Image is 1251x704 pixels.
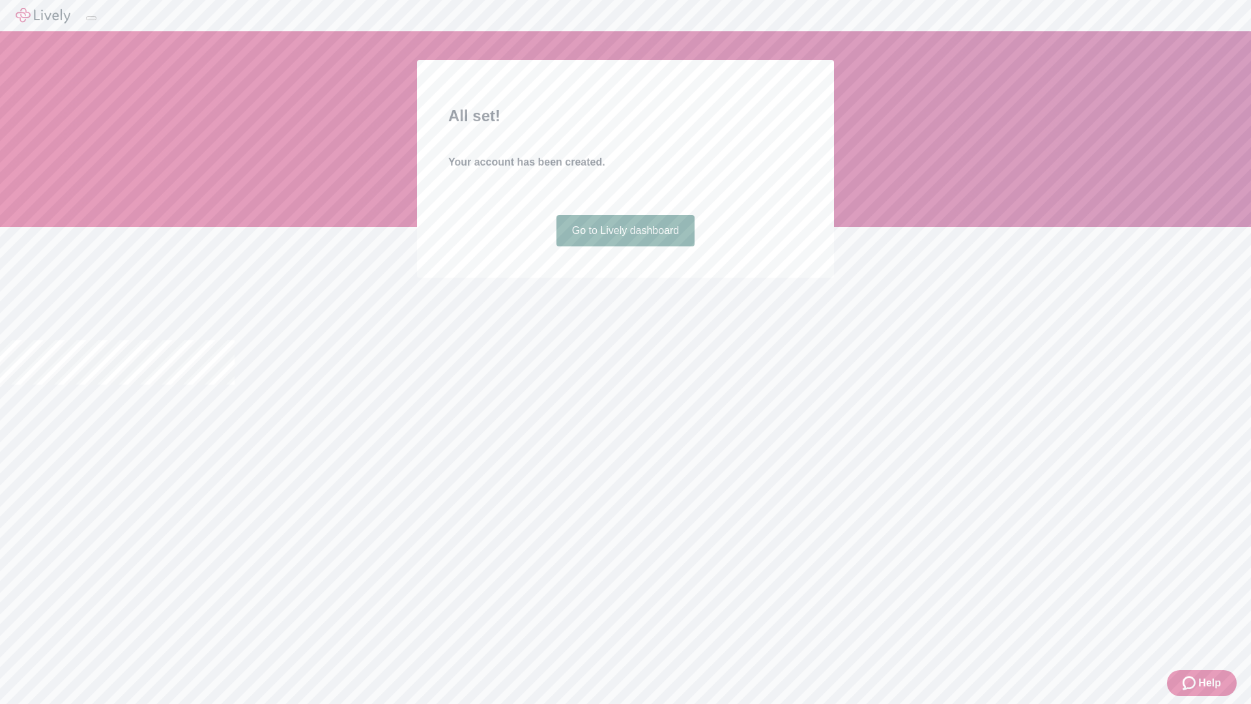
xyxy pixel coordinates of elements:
[1198,675,1221,691] span: Help
[448,104,803,128] h2: All set!
[1183,675,1198,691] svg: Zendesk support icon
[448,154,803,170] h4: Your account has been created.
[16,8,70,23] img: Lively
[86,16,96,20] button: Log out
[556,215,695,246] a: Go to Lively dashboard
[1167,670,1237,696] button: Zendesk support iconHelp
